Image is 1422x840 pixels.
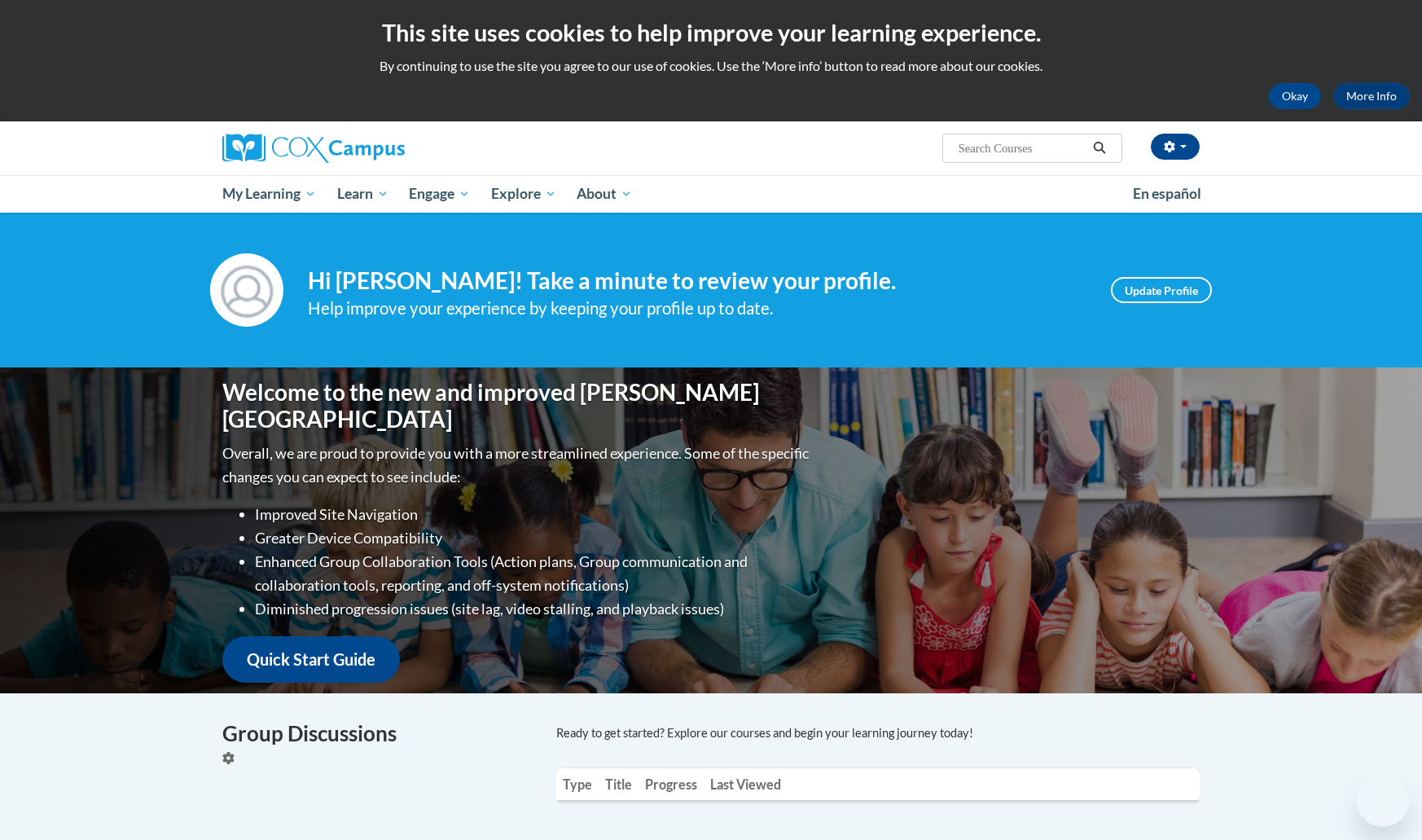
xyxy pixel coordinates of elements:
[1122,177,1212,211] a: En español
[1087,139,1112,158] button: Search
[556,768,599,800] th: Type
[222,442,813,489] p: Overall, we are proud to provide you with a more streamlined experience. Some of the specific cha...
[210,253,283,327] img: Profile Image
[222,718,532,750] h4: Group Discussions
[12,57,1410,75] p: By continuing to use the site you agree to our use of cookies. Use the ‘More info’ button to read...
[1357,775,1409,827] iframe: Button to launch messaging window
[12,16,1410,49] h2: This site uses cookies to help improve your learning experience.
[639,768,704,800] th: Progress
[198,175,1224,213] div: Main menu
[1269,83,1321,109] button: Okay
[308,295,1086,322] div: Help improve your experience by keeping your profile up to date.
[567,175,643,213] a: About
[409,184,470,204] span: Engage
[1151,134,1200,160] button: Account Settings
[337,184,388,204] span: Learn
[327,175,399,213] a: Learn
[222,379,813,433] h1: Welcome to the new and improved [PERSON_NAME][GEOGRAPHIC_DATA]
[255,550,813,597] li: Enhanced Group Collaboration Tools (Action plans, Group communication and collaboration tools, re...
[398,175,481,213] a: Engage
[491,184,556,204] span: Explore
[481,175,567,213] a: Explore
[1111,277,1212,303] a: Update Profile
[957,139,1087,158] input: Search Courses
[212,175,327,213] a: My Learning
[222,134,532,163] a: Cox Campus
[1333,83,1410,109] a: More Info
[255,597,813,621] li: Diminished progression issues (site lag, video stalling, and playback issues)
[255,503,813,526] li: Improved Site Navigation
[308,267,1086,295] h4: Hi [PERSON_NAME]! Take a minute to review your profile.
[222,636,400,683] a: Quick Start Guide
[222,184,316,204] span: My Learning
[222,134,405,163] img: Cox Campus
[599,768,639,800] th: Title
[577,184,632,204] span: About
[255,526,813,550] li: Greater Device Compatibility
[1133,185,1201,202] span: En español
[704,768,788,800] th: Last Viewed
